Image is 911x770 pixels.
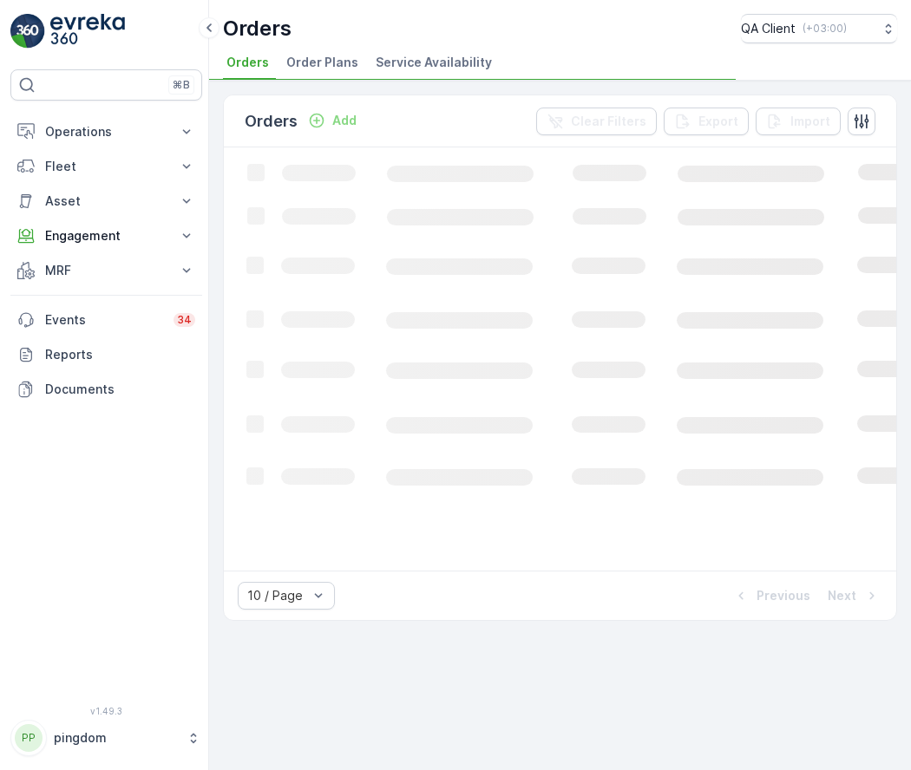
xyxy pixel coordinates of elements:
p: Previous [757,587,810,604]
p: Engagement [45,227,167,245]
button: PPpingdom [10,720,202,756]
p: QA Client [741,20,796,37]
div: PP [15,724,43,752]
button: Asset [10,184,202,219]
button: Operations [10,114,202,149]
p: pingdom [54,729,178,747]
a: Events34 [10,303,202,337]
p: Reports [45,346,195,363]
a: Reports [10,337,202,372]
p: ( +03:00 ) [803,22,847,36]
button: Fleet [10,149,202,184]
a: Documents [10,372,202,407]
button: MRF [10,253,202,288]
p: Asset [45,192,167,210]
p: 34 [177,313,192,327]
img: logo [10,14,45,49]
button: Clear Filters [536,108,657,135]
span: Service Availability [376,54,492,71]
p: Documents [45,381,195,398]
p: ⌘B [173,78,190,92]
p: Import [790,113,830,130]
button: Add [301,110,364,131]
button: Export [664,108,749,135]
p: Next [828,587,856,604]
p: Events [45,311,163,329]
p: MRF [45,262,167,279]
span: v 1.49.3 [10,706,202,716]
p: Add [332,112,357,129]
p: Export [698,113,738,130]
button: Import [756,108,841,135]
p: Operations [45,123,167,140]
p: Orders [245,109,298,134]
span: Order Plans [286,54,358,71]
button: QA Client(+03:00) [741,14,897,43]
p: Fleet [45,158,167,175]
p: Orders [223,15,292,42]
button: Next [826,585,882,606]
button: Previous [731,585,812,606]
p: Clear Filters [571,113,646,130]
button: Engagement [10,219,202,253]
span: Orders [226,54,269,71]
img: logo_light-DOdMpM7g.png [50,14,125,49]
